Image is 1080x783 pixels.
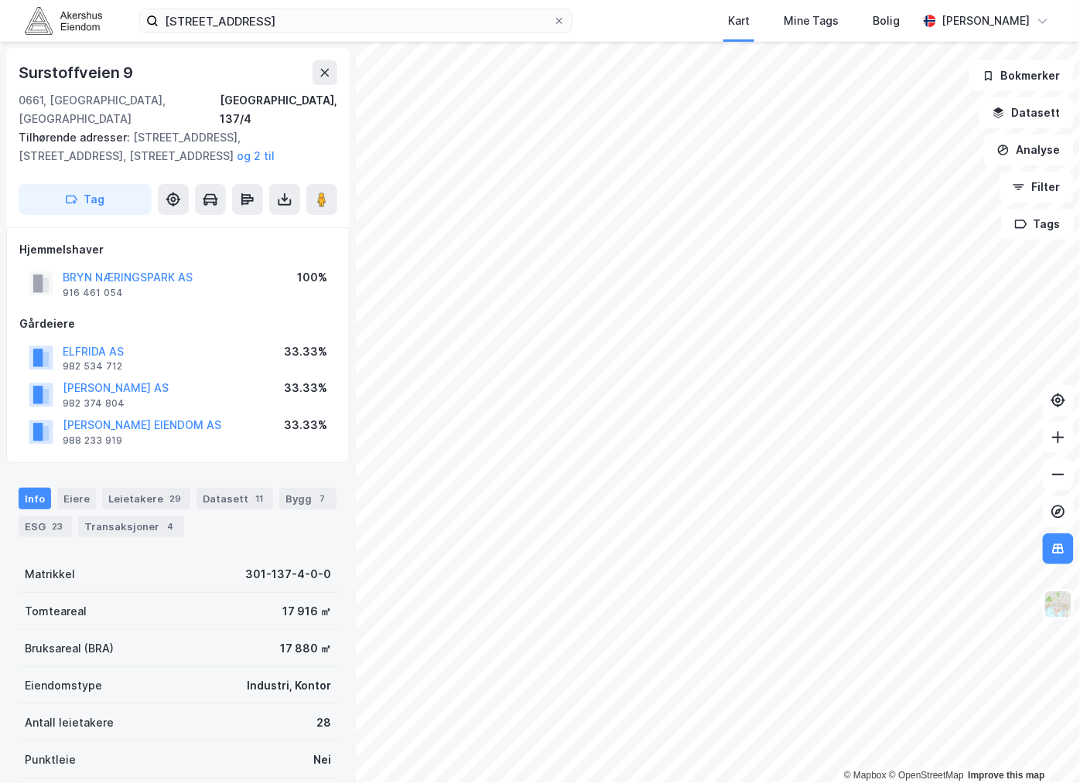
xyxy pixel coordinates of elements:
iframe: Chat Widget [1003,709,1080,783]
div: 100% [297,268,327,287]
div: [GEOGRAPHIC_DATA], 137/4 [220,91,337,128]
button: Datasett [979,97,1074,128]
a: Improve this map [969,770,1045,781]
div: Kontrollprogram for chat [1003,709,1080,783]
div: 33.33% [284,342,327,361]
div: Bolig [873,12,901,30]
div: Transaksjoner [78,516,184,537]
div: 17 916 ㎡ [282,602,331,621]
div: Datasett [197,488,273,509]
div: Matrikkel [25,565,75,584]
div: Hjemmelshaver [19,240,337,259]
div: ESG [19,516,72,537]
div: Bygg [279,488,337,509]
div: Surstoffveien 9 [19,60,136,85]
div: 4 [162,519,178,534]
div: 23 [49,519,66,534]
div: 0661, [GEOGRAPHIC_DATA], [GEOGRAPHIC_DATA] [19,91,220,128]
div: Eiendomstype [25,676,102,695]
div: 988 233 919 [63,434,122,447]
img: akershus-eiendom-logo.9091f326c980b4bce74ccdd9f866810c.svg [25,7,102,34]
span: Tilhørende adresser: [19,131,133,144]
button: Tags [1002,209,1074,240]
div: Punktleie [25,751,76,769]
div: Antall leietakere [25,713,114,732]
div: 33.33% [284,416,327,434]
a: Mapbox [844,770,887,781]
div: Kart [728,12,750,30]
button: Analyse [984,134,1074,165]
div: Nei [313,751,331,769]
div: 301-137-4-0-0 [245,565,331,584]
div: 11 [251,491,267,506]
div: 982 374 804 [63,397,125,410]
div: 28 [316,713,331,732]
div: 17 880 ㎡ [280,639,331,658]
div: Info [19,488,51,509]
div: 916 461 054 [63,287,123,299]
div: Leietakere [102,488,190,509]
button: Filter [1000,172,1074,203]
button: Tag [19,184,152,215]
div: Bruksareal (BRA) [25,639,114,658]
div: [PERSON_NAME] [942,12,1030,30]
div: 33.33% [284,379,327,397]
div: Eiere [57,488,96,509]
div: Tomteareal [25,602,87,621]
div: Industri, Kontor [247,676,331,695]
div: 29 [166,491,184,506]
div: Gårdeiere [19,315,337,333]
input: Søk på adresse, matrikkel, gårdeiere, leietakere eller personer [159,9,553,32]
div: 7 [315,491,330,506]
div: [STREET_ADDRESS], [STREET_ADDRESS], [STREET_ADDRESS] [19,128,325,165]
img: Z [1044,590,1073,619]
a: OpenStreetMap [889,770,964,781]
div: Mine Tags [784,12,839,30]
button: Bokmerker [969,60,1074,91]
div: 982 534 712 [63,360,122,373]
